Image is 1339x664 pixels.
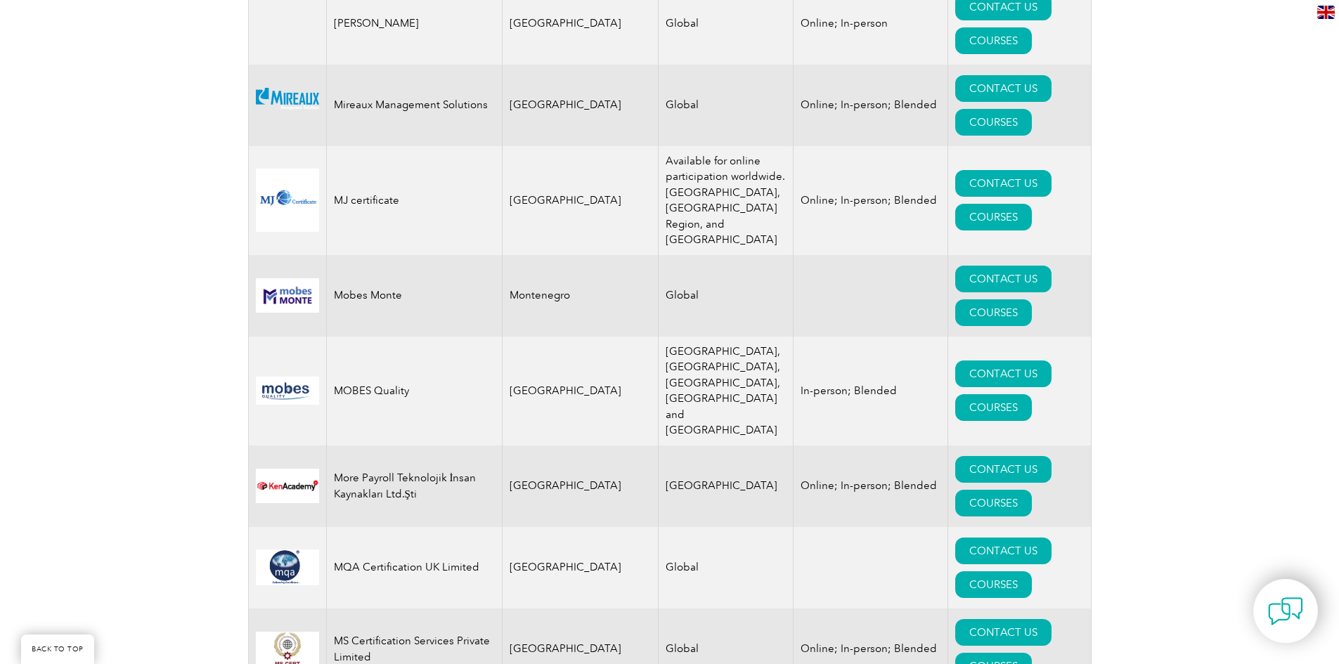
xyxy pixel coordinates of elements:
[502,255,659,337] td: Montenegro
[326,255,502,337] td: Mobes Monte
[502,527,659,608] td: [GEOGRAPHIC_DATA]
[256,377,319,405] img: 072a24ac-d9bc-ea11-a814-000d3a79823d-logo.jpg
[502,146,659,255] td: [GEOGRAPHIC_DATA]
[326,337,502,445] td: MOBES Quality
[502,445,659,527] td: [GEOGRAPHIC_DATA]
[326,527,502,608] td: MQA Certification UK Limited
[256,169,319,232] img: 46c31f76-1704-f011-bae3-00224896f61f-logo.png
[794,65,948,146] td: Online; In-person; Blended
[955,299,1032,326] a: COURSES
[21,634,94,664] a: BACK TO TOP
[256,549,319,585] img: 43f150f7-466f-eb11-a812-002248153038-logo.png
[955,394,1032,421] a: COURSES
[955,490,1032,516] a: COURSES
[659,527,794,608] td: Global
[794,146,948,255] td: Online; In-person; Blended
[955,204,1032,230] a: COURSES
[502,65,659,146] td: [GEOGRAPHIC_DATA]
[326,65,502,146] td: Mireaux Management Solutions
[955,360,1052,387] a: CONTACT US
[794,337,948,445] td: In-person; Blended
[659,146,794,255] td: Available for online participation worldwide. [GEOGRAPHIC_DATA], [GEOGRAPHIC_DATA] Region, and [G...
[659,255,794,337] td: Global
[502,337,659,445] td: [GEOGRAPHIC_DATA]
[955,109,1032,136] a: COURSES
[659,445,794,527] td: [GEOGRAPHIC_DATA]
[326,146,502,255] td: MJ certificate
[659,337,794,445] td: [GEOGRAPHIC_DATA], [GEOGRAPHIC_DATA], [GEOGRAPHIC_DATA], [GEOGRAPHIC_DATA] and [GEOGRAPHIC_DATA]
[1317,6,1335,19] img: en
[955,619,1052,646] a: CONTACT US
[256,278,319,313] img: ee85412e-dea2-eb11-b1ac-002248150db4-logo.png
[955,571,1032,598] a: COURSES
[955,456,1052,483] a: CONTACT US
[955,266,1052,292] a: CONTACT US
[256,469,319,503] img: e16a2823-4623-ef11-840a-00224897b20f-logo.png
[955,75,1052,102] a: CONTACT US
[1268,594,1303,629] img: contact-chat.png
[955,538,1052,564] a: CONTACT US
[955,170,1052,197] a: CONTACT US
[955,27,1032,54] a: COURSES
[326,445,502,527] td: More Payroll Teknolojik İnsan Kaynakları Ltd.Şti
[256,88,319,122] img: 12b9a102-445f-eb11-a812-00224814f89d-logo.png
[794,445,948,527] td: Online; In-person; Blended
[659,65,794,146] td: Global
